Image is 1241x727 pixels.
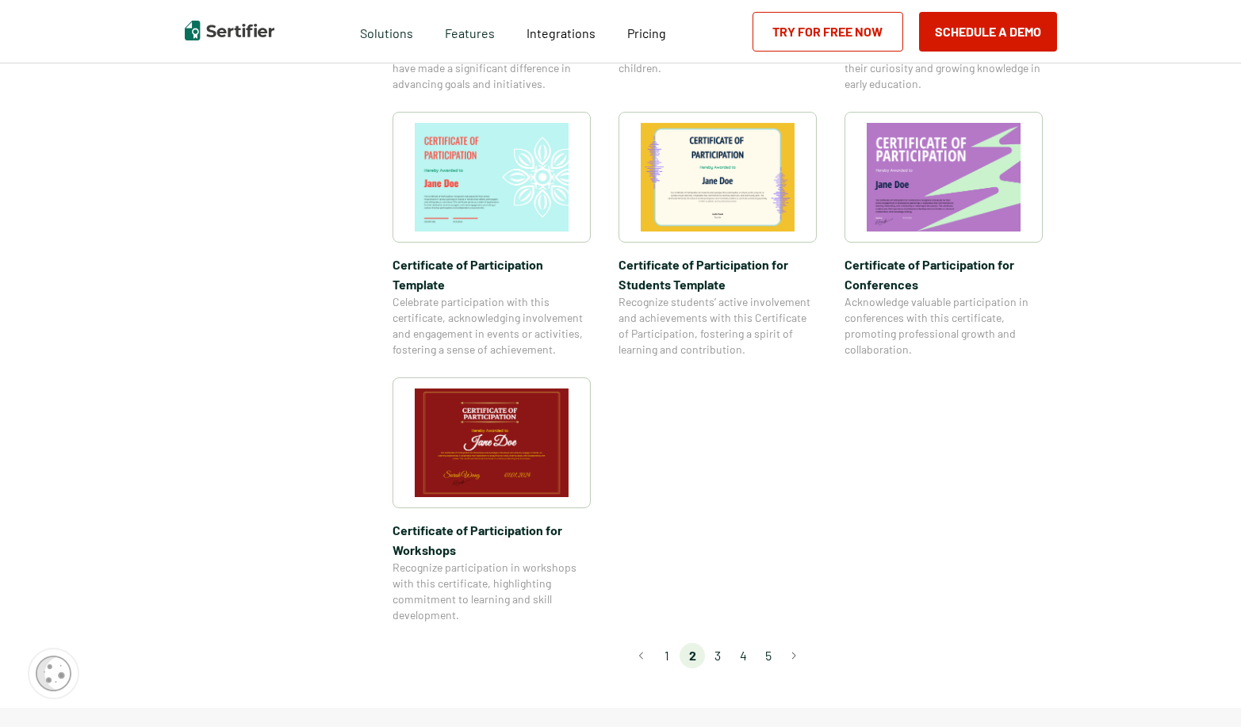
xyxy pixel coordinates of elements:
span: Recognize participation in workshops with this certificate, highlighting commitment to learning a... [393,560,591,623]
span: Certificate of Participation​ for Workshops [393,520,591,560]
a: Certificate of Participation for Conference​sCertificate of Participation for Conference​sAcknowl... [845,112,1043,358]
iframe: Chat Widget [1162,651,1241,727]
img: Certificate of Participation​ for Workshops [415,388,569,497]
li: page 1 [654,643,680,668]
span: Features [445,21,495,41]
a: Certificate of Participation TemplateCertificate of Participation TemplateCelebrate participation... [393,112,591,358]
span: Pricing [627,25,666,40]
img: Certificate of Participation Template [415,123,569,231]
button: Go to previous page [629,643,654,668]
a: Integrations [527,21,596,41]
li: page 5 [756,643,781,668]
span: Certificate of Participation Template [393,254,591,294]
span: Solutions [360,21,413,41]
button: Schedule a Demo [919,12,1057,52]
li: page 2 [680,643,705,668]
span: Recognize students’ active involvement and achievements with this Certificate of Participation, f... [619,294,817,358]
a: Try for Free Now [753,12,903,52]
li: page 4 [730,643,756,668]
span: Acknowledge valuable participation in conferences with this certificate, promoting professional g... [845,294,1043,358]
img: Sertifier | Digital Credentialing Platform [185,21,274,40]
a: Certificate of Participation for Students​ TemplateCertificate of Participation for Students​ Tem... [619,112,817,358]
span: Integrations [527,25,596,40]
a: Certificate of Participation​ for WorkshopsCertificate of Participation​ for WorkshopsRecognize p... [393,377,591,623]
a: Pricing [627,21,666,41]
span: Certificate of Participation for Students​ Template [619,254,817,294]
span: Celebrate participation with this certificate, acknowledging involvement and engagement in events... [393,294,591,358]
img: Cookie Popup Icon [36,656,71,691]
img: Certificate of Participation for Conference​s [867,123,1021,231]
span: Certificate of Participation for Conference​s [845,254,1043,294]
li: page 3 [705,643,730,668]
button: Go to next page [781,643,806,668]
img: Certificate of Participation for Students​ Template [641,123,795,231]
